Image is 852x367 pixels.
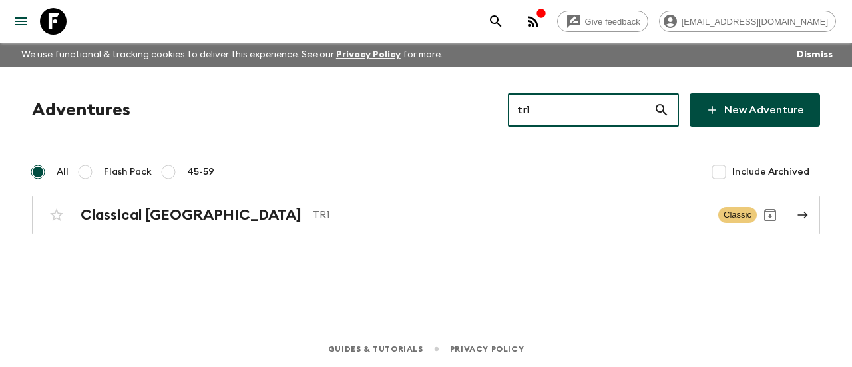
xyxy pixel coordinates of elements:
[659,11,836,32] div: [EMAIL_ADDRESS][DOMAIN_NAME]
[674,17,835,27] span: [EMAIL_ADDRESS][DOMAIN_NAME]
[757,202,783,228] button: Archive
[793,45,836,64] button: Dismiss
[690,93,820,127] a: New Adventure
[187,165,214,179] span: 45-59
[508,91,654,129] input: e.g. AR1, Argentina
[732,165,809,179] span: Include Archived
[104,165,152,179] span: Flash Pack
[483,8,509,35] button: search adventures
[578,17,648,27] span: Give feedback
[16,43,448,67] p: We use functional & tracking cookies to deliver this experience. See our for more.
[336,50,401,59] a: Privacy Policy
[450,342,524,356] a: Privacy Policy
[81,206,302,224] h2: Classical [GEOGRAPHIC_DATA]
[718,207,757,223] span: Classic
[57,165,69,179] span: All
[328,342,423,356] a: Guides & Tutorials
[557,11,648,32] a: Give feedback
[32,196,820,234] a: Classical [GEOGRAPHIC_DATA]TR1ClassicArchive
[312,207,708,223] p: TR1
[8,8,35,35] button: menu
[32,97,130,123] h1: Adventures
